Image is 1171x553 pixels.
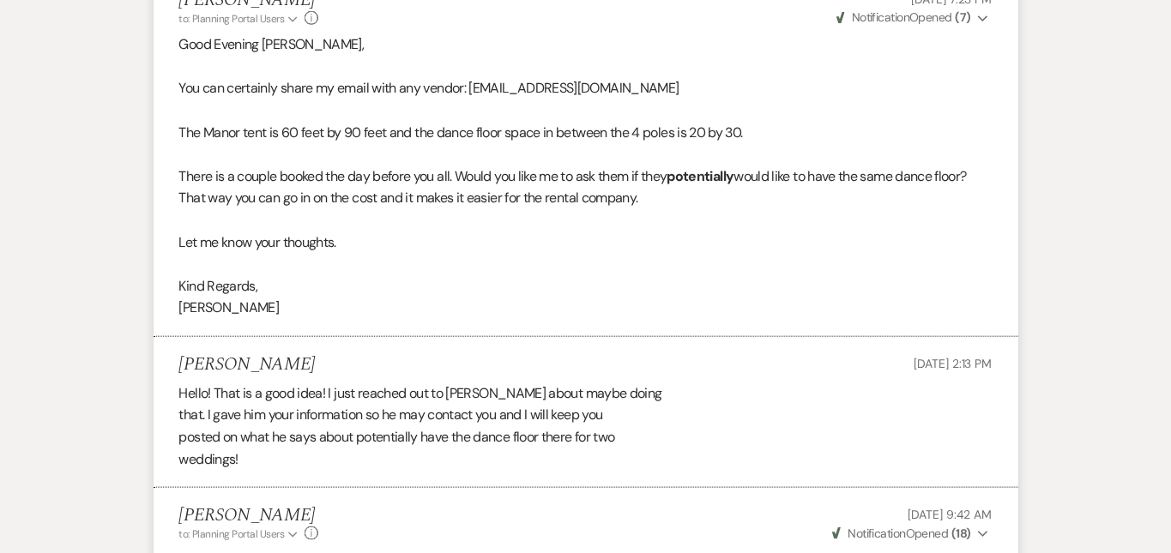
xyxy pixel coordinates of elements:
h5: [PERSON_NAME] [179,505,319,526]
span: Opened [832,526,971,541]
p: You can certainly share my email with any vendor: [EMAIL_ADDRESS][DOMAIN_NAME] [179,77,993,99]
button: NotificationOpened (18) [830,525,992,543]
button: NotificationOpened (7) [834,9,993,27]
strong: potentially [667,167,733,185]
h5: [PERSON_NAME] [179,354,316,376]
p: [PERSON_NAME] [179,297,993,319]
strong: ( 7 ) [955,9,970,25]
span: [DATE] 2:13 PM [914,356,992,371]
p: Let me know your thoughts. [179,231,993,254]
p: Kind Regards, [179,275,993,298]
p: The Manor tent is 60 feet by 90 feet and the dance floor space in between the 4 poles is 20 by 30. [179,122,993,144]
p: There is a couple booked the day before you all. Would you like me to ask them if they would like... [179,165,993,209]
span: Notification [852,9,909,25]
span: Opened [836,9,971,25]
strong: ( 18 ) [951,526,971,541]
button: to: Planning Portal Users [179,11,301,27]
span: [DATE] 9:42 AM [908,507,992,522]
div: Hello! That is a good idea! I just reached out to [PERSON_NAME] about maybe doing that. I gave hi... [179,382,993,470]
span: to: Planning Portal Users [179,12,285,26]
button: to: Planning Portal Users [179,526,301,542]
span: to: Planning Portal Users [179,527,285,541]
p: Good Evening [PERSON_NAME], [179,33,993,56]
span: Notification [848,526,906,541]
